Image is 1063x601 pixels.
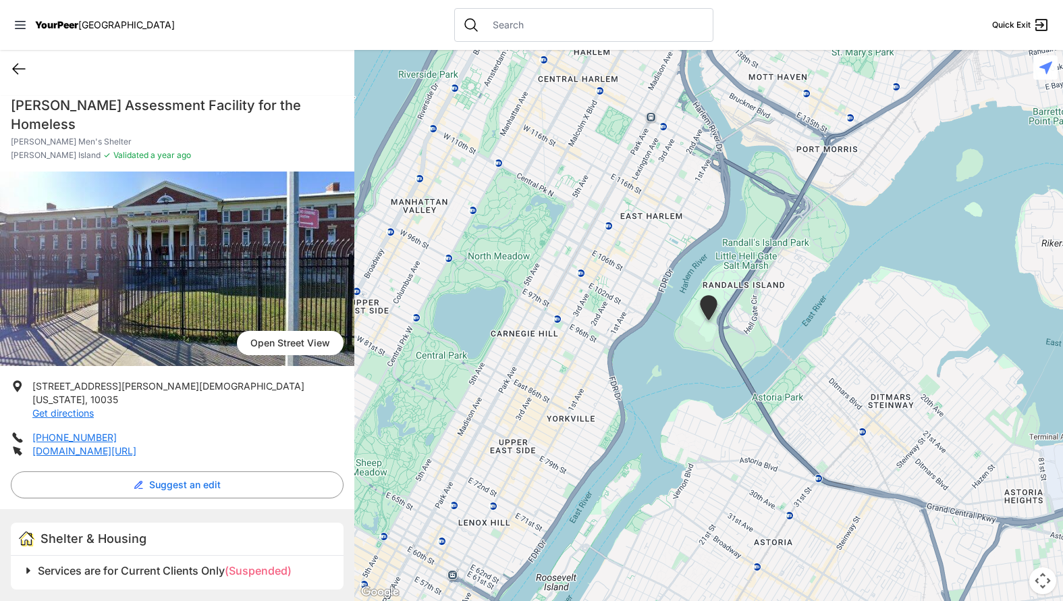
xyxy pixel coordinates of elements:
a: Open this area in Google Maps (opens a new window) [358,583,402,601]
span: [US_STATE] [32,394,85,405]
a: Quick Exit [992,17,1050,33]
span: ✓ [103,150,111,161]
span: [STREET_ADDRESS][PERSON_NAME][DEMOGRAPHIC_DATA] [32,380,304,392]
a: Get directions [32,407,94,419]
a: YourPeer[GEOGRAPHIC_DATA] [35,21,175,29]
span: (Suspended) [225,564,292,577]
span: Validated [113,150,148,160]
p: [PERSON_NAME] Men's Shelter [11,136,344,147]
span: 10035 [90,394,118,405]
div: Keener Men's Shelter [697,295,720,325]
h1: [PERSON_NAME] Assessment Facility for the Homeless [11,96,344,134]
span: [PERSON_NAME] Island [11,150,101,161]
span: YourPeer [35,19,78,30]
a: [DOMAIN_NAME][URL] [32,445,136,456]
span: Shelter & Housing [40,531,146,546]
input: Search [485,18,705,32]
span: Quick Exit [992,20,1031,30]
a: [PHONE_NUMBER] [32,432,117,443]
a: Open Street View [237,331,344,355]
button: Map camera controls [1029,567,1056,594]
span: Suggest an edit [149,478,221,492]
span: a year ago [148,150,191,160]
span: , [85,394,88,405]
button: Suggest an edit [11,471,344,498]
span: [GEOGRAPHIC_DATA] [78,19,175,30]
span: Services are for Current Clients Only [38,564,225,577]
img: Google [358,583,402,601]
